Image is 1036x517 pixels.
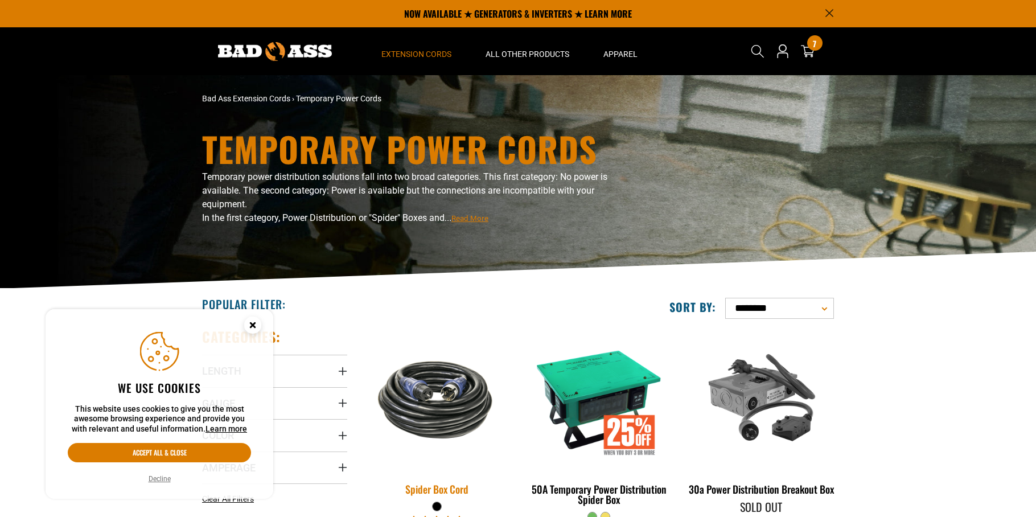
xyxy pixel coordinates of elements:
img: Bad Ass Extension Cords [218,42,332,61]
div: Sold Out [689,501,834,512]
summary: Color [202,419,347,451]
span: Apparel [603,49,638,59]
nav: breadcrumbs [202,93,618,105]
div: Spider Box Cord [364,484,509,494]
div: 50A Temporary Power Distribution Spider Box [527,484,672,504]
summary: All Other Products [468,27,586,75]
summary: Length [202,355,347,387]
summary: Search [749,42,767,60]
summary: Gauge [202,387,347,419]
img: black [357,351,517,448]
span: Clear All Filters [202,494,254,503]
img: green [689,334,833,465]
a: Clear All Filters [202,493,258,505]
a: green 30a Power Distribution Breakout Box [689,328,834,501]
summary: Amperage [202,452,347,483]
a: Learn more [205,424,247,433]
a: black Spider Box Cord [364,328,509,501]
button: Decline [145,473,174,485]
a: 50A Temporary Power Distribution Spider Box 50A Temporary Power Distribution Spider Box [527,328,672,511]
span: Temporary power distribution solutions fall into two broad categories. This first category: No po... [202,171,607,210]
span: Temporary Power Cords [296,94,381,103]
p: This website uses cookies to give you the most awesome browsing experience and provide you with r... [68,404,251,434]
aside: Cookie Consent [46,309,273,499]
span: › [292,94,294,103]
span: All Other Products [486,49,569,59]
img: 50A Temporary Power Distribution Spider Box [527,334,671,465]
button: Accept all & close [68,443,251,462]
h2: Popular Filter: [202,297,286,311]
span: In the first category, Power Distribution or "Spider" Boxes and... [202,212,488,223]
summary: Apparel [586,27,655,75]
div: 30a Power Distribution Breakout Box [689,484,834,494]
span: Extension Cords [381,49,451,59]
summary: Extension Cords [364,27,468,75]
span: Read More [451,214,488,223]
label: Sort by: [669,299,716,314]
h2: We use cookies [68,380,251,395]
span: 7 [813,39,816,48]
a: Bad Ass Extension Cords [202,94,290,103]
h1: Temporary Power Cords [202,132,618,166]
